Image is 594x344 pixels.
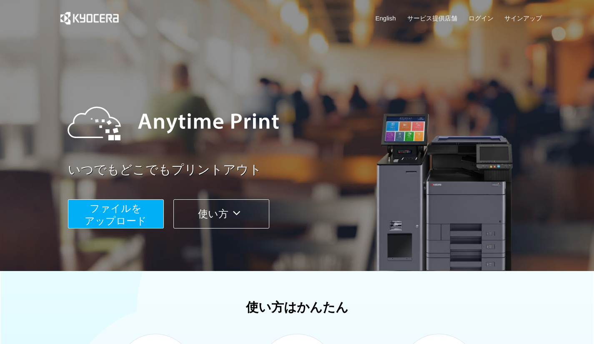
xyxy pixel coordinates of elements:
a: ログイン [469,14,494,23]
a: いつでもどこでもプリントアウト [68,161,547,179]
button: 使い方 [173,199,269,228]
button: ファイルを​​アップロード [68,199,164,228]
a: サインアップ [504,14,542,23]
span: ファイルを ​​アップロード [85,203,147,226]
a: English [376,14,396,23]
a: サービス提供店舗 [407,14,457,23]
